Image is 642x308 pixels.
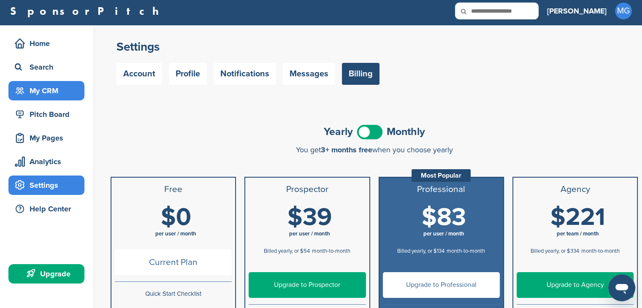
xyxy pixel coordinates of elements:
[115,184,232,195] h3: Free
[547,2,607,20] a: [PERSON_NAME]
[287,203,332,232] span: $39
[8,264,84,284] a: Upgrade
[155,230,196,237] span: per user / month
[383,272,500,298] a: Upgrade to Professional
[412,169,471,182] div: Most Popular
[13,266,84,281] div: Upgrade
[608,274,635,301] iframe: Button to launch messaging window
[115,249,232,275] span: Current Plan
[13,154,84,169] div: Analytics
[312,248,350,254] span: month-to-month
[531,248,579,254] span: Billed yearly, or $334
[283,63,335,85] a: Messages
[13,178,84,193] div: Settings
[289,230,330,237] span: per user / month
[115,289,232,299] p: Quick Start Checklist
[321,145,372,154] span: 3+ months free
[8,57,84,77] a: Search
[550,203,605,232] span: $221
[342,63,379,85] a: Billing
[8,81,84,100] a: My CRM
[8,176,84,195] a: Settings
[13,107,84,122] div: Pitch Board
[169,63,207,85] a: Profile
[556,230,599,237] span: per team / month
[249,272,366,298] a: Upgrade to Prospector
[116,63,162,85] a: Account
[517,184,634,195] h3: Agency
[13,83,84,98] div: My CRM
[10,5,164,16] a: SponsorPitch
[397,248,444,254] span: Billed yearly, or $134
[324,127,353,137] span: Yearly
[423,230,464,237] span: per user / month
[13,36,84,51] div: Home
[8,128,84,148] a: My Pages
[111,146,638,154] div: You get when you choose yearly
[116,39,632,54] h2: Settings
[264,248,310,254] span: Billed yearly, or $54
[422,203,466,232] span: $83
[8,105,84,124] a: Pitch Board
[447,248,485,254] span: month-to-month
[581,248,620,254] span: month-to-month
[383,184,500,195] h3: Professional
[161,203,191,232] span: $0
[249,184,366,195] h3: Prospector
[8,199,84,219] a: Help Center
[214,63,276,85] a: Notifications
[8,152,84,171] a: Analytics
[13,130,84,146] div: My Pages
[13,59,84,75] div: Search
[547,5,607,17] h3: [PERSON_NAME]
[8,34,84,53] a: Home
[615,3,632,19] span: MG
[13,201,84,216] div: Help Center
[517,272,634,298] a: Upgrade to Agency
[387,127,425,137] span: Monthly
